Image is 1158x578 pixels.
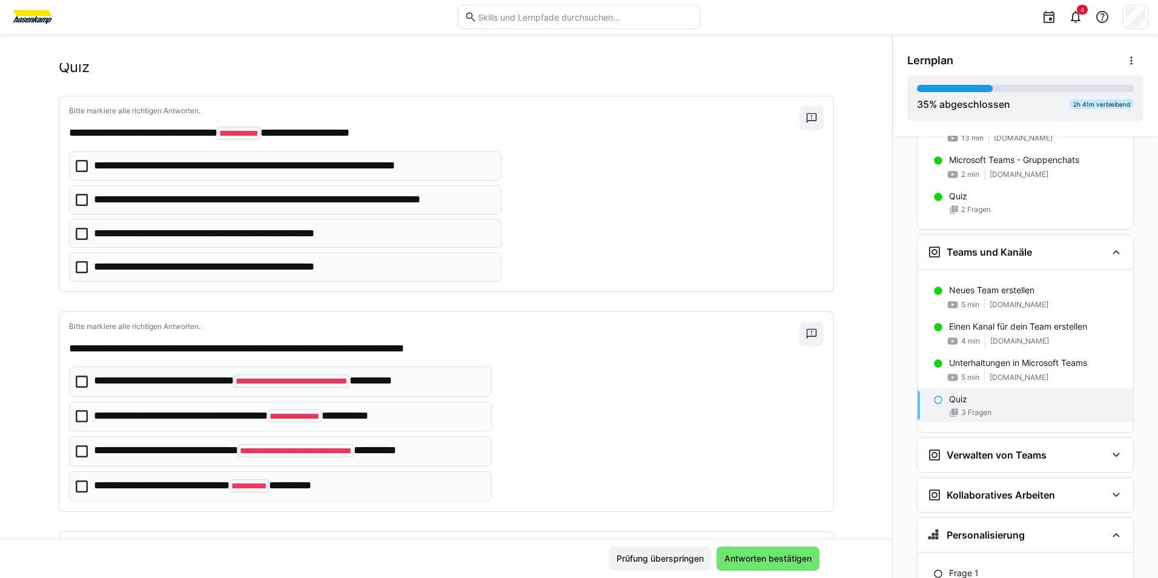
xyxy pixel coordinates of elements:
[59,58,90,76] h2: Quiz
[961,205,991,214] span: 2 Fragen
[907,54,953,67] span: Lernplan
[994,133,1053,143] span: [DOMAIN_NAME]
[615,553,706,565] span: Prüfung überspringen
[990,170,1048,179] span: [DOMAIN_NAME]
[961,373,979,382] span: 5 min
[961,170,979,179] span: 2 min
[917,97,1010,111] div: % abgeschlossen
[961,408,991,417] span: 3 Fragen
[947,489,1055,501] h3: Kollaboratives Arbeiten
[961,300,979,310] span: 5 min
[723,553,813,565] span: Antworten bestätigen
[947,449,1047,461] h3: Verwalten von Teams
[961,133,984,143] span: 13 min
[961,336,980,346] span: 4 min
[949,284,1034,296] p: Neues Team erstellen
[69,322,799,331] p: Bitte markiere alle richtigen Antworten.
[1070,99,1134,109] div: 2h 41m verbleibend
[947,246,1032,258] h3: Teams und Kanäle
[917,98,929,110] span: 35
[69,106,799,116] p: Bitte markiere alle richtigen Antworten.
[990,336,1049,346] span: [DOMAIN_NAME]
[477,12,693,22] input: Skills und Lernpfade durchsuchen…
[949,357,1087,369] p: Unterhaltungen in Microsoft Teams
[949,190,967,202] p: Quiz
[990,300,1048,310] span: [DOMAIN_NAME]
[949,154,1079,166] p: Microsoft Teams - Gruppenchats
[949,321,1087,333] p: Einen Kanal für dein Team erstellen
[949,393,967,405] p: Quiz
[947,529,1025,541] h3: Personalisierung
[1080,6,1084,13] span: 4
[716,546,819,571] button: Antworten bestätigen
[609,546,712,571] button: Prüfung überspringen
[990,373,1048,382] span: [DOMAIN_NAME]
